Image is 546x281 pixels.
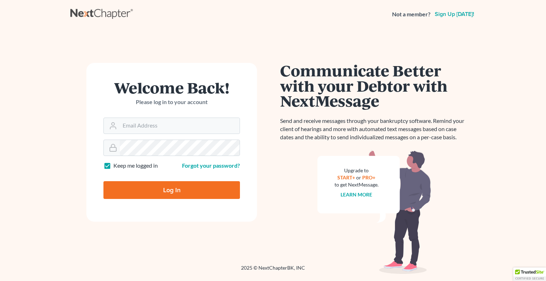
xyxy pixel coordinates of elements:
[103,98,240,106] p: Please log in to your account
[392,10,430,18] strong: Not a member?
[433,11,476,17] a: Sign up [DATE]!
[338,174,355,180] a: START+
[120,118,240,134] input: Email Address
[70,264,476,277] div: 2025 © NextChapterBK, INC
[513,268,546,281] div: TrustedSite Certified
[113,162,158,170] label: Keep me logged in
[317,150,431,274] img: nextmessage_bg-59042aed3d76b12b5cd301f8e5b87938c9018125f34e5fa2b7a6b67550977c72.svg
[280,117,469,141] p: Send and receive messages through your bankruptcy software. Remind your client of hearings and mo...
[334,167,379,174] div: Upgrade to
[334,181,379,188] div: to get NextMessage.
[357,174,362,180] span: or
[103,181,240,199] input: Log In
[103,80,240,95] h1: Welcome Back!
[280,63,469,108] h1: Communicate Better with your Debtor with NextMessage
[363,174,376,180] a: PRO+
[182,162,240,169] a: Forgot your password?
[341,191,373,198] a: Learn more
